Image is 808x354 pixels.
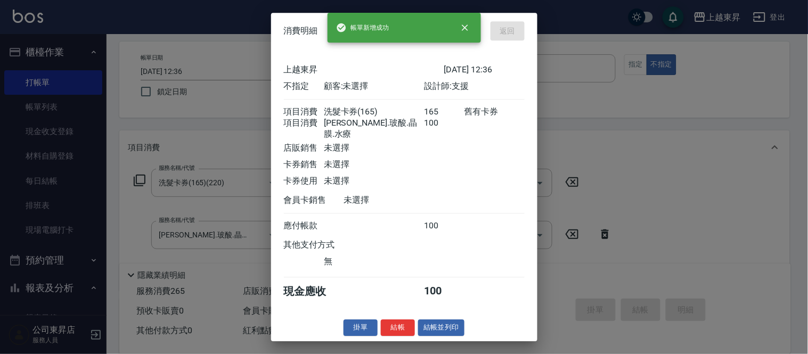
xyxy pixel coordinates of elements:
[284,118,324,140] div: 項目消費
[284,220,324,232] div: 應付帳款
[424,81,524,92] div: 設計師: 支援
[336,22,389,33] span: 帳單新增成功
[453,16,477,39] button: close
[324,118,424,140] div: [PERSON_NAME].玻酸.晶膜.水療
[324,159,424,170] div: 未選擇
[284,195,344,206] div: 會員卡銷售
[324,143,424,154] div: 未選擇
[284,159,324,170] div: 卡券銷售
[284,176,324,187] div: 卡券使用
[284,240,364,251] div: 其他支付方式
[324,176,424,187] div: 未選擇
[464,106,524,118] div: 舊有卡券
[324,256,424,267] div: 無
[284,81,324,92] div: 不指定
[344,195,444,206] div: 未選擇
[284,26,318,36] span: 消費明細
[424,118,464,140] div: 100
[444,64,525,76] div: [DATE] 12:36
[324,106,424,118] div: 洗髮卡券(165)
[344,319,378,336] button: 掛單
[284,143,324,154] div: 店販銷售
[284,106,324,118] div: 項目消費
[284,284,344,299] div: 現金應收
[424,220,464,232] div: 100
[381,319,415,336] button: 結帳
[284,64,444,76] div: 上越東昇
[424,284,464,299] div: 100
[424,106,464,118] div: 165
[324,81,424,92] div: 顧客: 未選擇
[418,319,464,336] button: 結帳並列印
